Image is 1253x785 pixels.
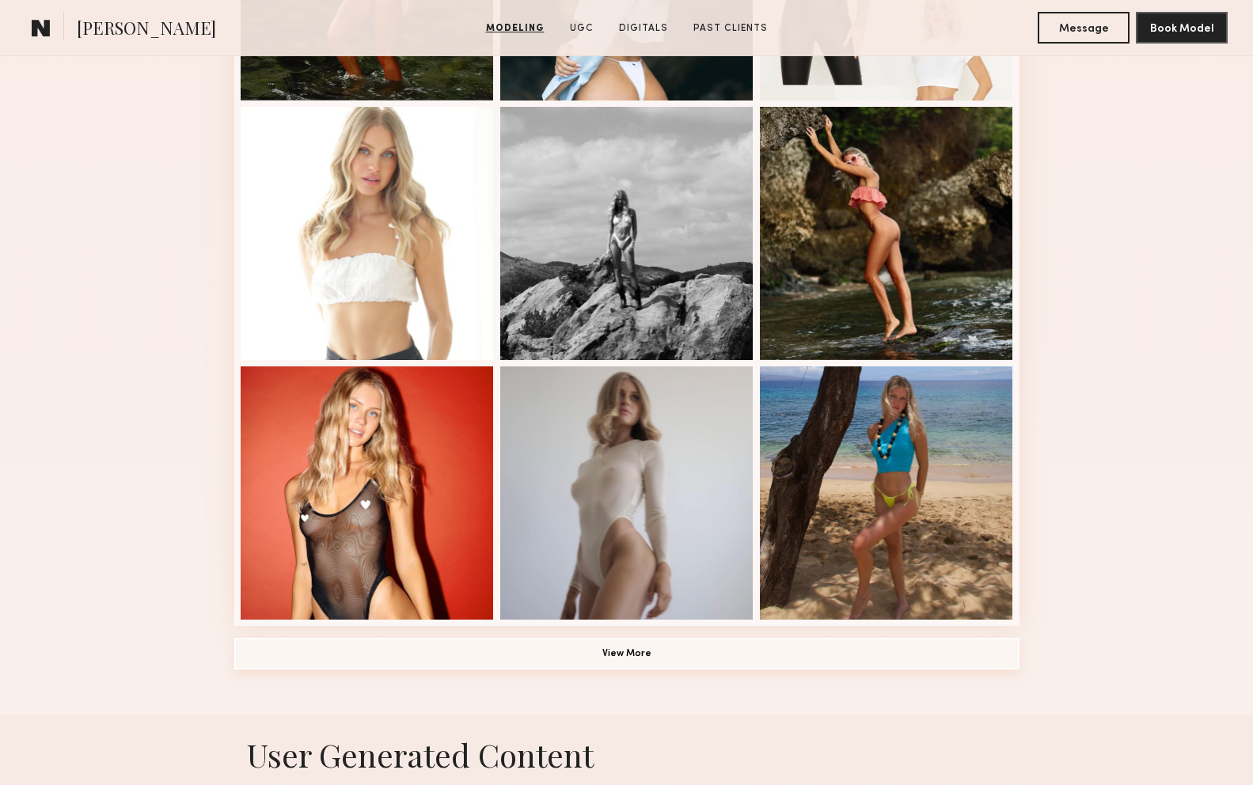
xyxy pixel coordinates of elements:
span: [PERSON_NAME] [77,16,216,44]
a: Modeling [480,21,551,36]
button: Message [1038,12,1130,44]
a: Past Clients [687,21,774,36]
a: Digitals [613,21,674,36]
a: UGC [564,21,600,36]
a: Book Model [1136,21,1228,34]
button: Book Model [1136,12,1228,44]
h1: User Generated Content [222,734,1032,776]
button: View More [234,638,1019,669]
